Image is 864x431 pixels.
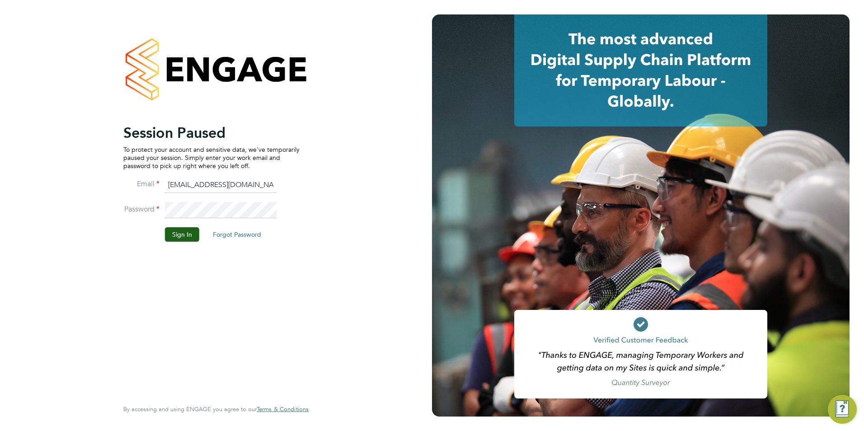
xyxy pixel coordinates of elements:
button: Engage Resource Center [828,395,857,424]
label: Email [123,179,160,189]
label: Password [123,205,160,214]
p: To protect your account and sensitive data, we've temporarily paused your session. Simply enter y... [123,145,300,170]
button: Sign In [165,227,199,242]
input: Enter your work email... [165,177,277,193]
span: By accessing and using ENGAGE you agree to our [123,405,309,413]
span: Terms & Conditions [257,405,309,413]
button: Forgot Password [206,227,268,242]
a: Terms & Conditions [257,406,309,413]
h2: Session Paused [123,124,300,142]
